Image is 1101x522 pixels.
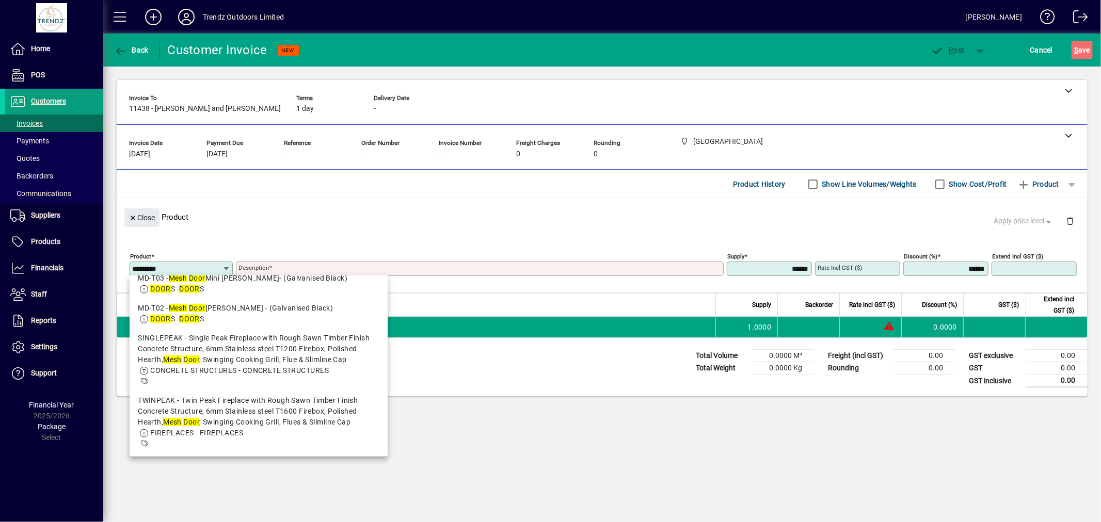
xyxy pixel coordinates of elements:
span: 1 day [296,105,314,113]
span: Backorder [805,299,833,311]
span: ave [1074,42,1090,58]
span: - [374,105,376,113]
span: FIREPLACES - FIREPLACES [150,429,243,437]
span: 1.0000 [748,322,772,332]
span: Package [38,422,66,431]
td: 0.00 [1026,350,1088,362]
td: GST [964,362,1026,374]
mat-label: Rate incl GST ($) [818,264,862,271]
em: Mesh [163,355,182,364]
span: Backorders [10,172,53,180]
a: Home [5,36,103,62]
span: Product History [733,176,786,192]
span: Rate incl GST ($) [849,299,895,311]
span: Apply price level [994,216,1054,226]
button: Profile [170,8,203,26]
a: Logout [1065,2,1088,36]
span: - [439,150,441,158]
em: DOOR [179,315,200,323]
span: Customers [31,97,66,105]
button: Save [1072,41,1093,59]
span: POS [31,71,45,79]
td: 0.00 [893,350,955,362]
span: Close [129,209,155,226]
span: Cancel [1030,42,1053,58]
button: Close [124,208,159,227]
td: Rounding [823,362,893,374]
mat-label: Supply [727,253,744,260]
span: Financial Year [29,401,74,409]
em: Door [183,418,199,426]
span: Suppliers [31,211,60,219]
td: 0.0000 M³ [753,350,815,362]
mat-option: MD-T03 - Mesh Door Mini Burton- (Galvanised Black) [130,269,388,299]
mat-option: TWINPEAK - Twin Peak Fireplace with Rough Sawn Timber Finish Concrete Structure, 6mm Stainless st... [130,391,388,453]
a: Communications [5,185,103,202]
td: 0.00 [1026,362,1088,374]
span: Back [114,46,149,54]
a: Knowledge Base [1032,2,1055,36]
a: Staff [5,282,103,307]
div: Product [117,198,1088,236]
a: Invoices [5,115,103,132]
em: Door [183,355,199,364]
span: 0 [516,150,520,158]
span: Financials [31,264,63,272]
span: Staff [31,290,47,298]
span: Home [31,44,50,53]
em: Mesh [163,418,182,426]
em: DOOR [179,285,200,293]
a: Quotes [5,150,103,167]
span: Communications [10,189,71,198]
span: GST ($) [998,299,1019,311]
td: 0.0000 [901,317,963,337]
em: Door [189,274,205,282]
span: ost [931,46,965,54]
mat-option: MD-T02 - Mesh Door Burton - (Galvanised Black) [130,299,388,329]
td: Total Volume [691,350,753,362]
label: Show Line Volumes/Weights [820,179,917,189]
span: 11438 - [PERSON_NAME] and [PERSON_NAME] [129,105,281,113]
em: Mesh [169,274,187,282]
span: P [949,46,954,54]
span: Extend incl GST ($) [1032,293,1074,316]
span: [DATE] [206,150,228,158]
a: Settings [5,334,103,360]
span: S - S [150,285,204,293]
a: Reports [5,308,103,334]
a: Products [5,229,103,255]
td: GST inclusive [964,374,1026,387]
span: CONCRETE STRUCTURES - CONCRETE STRUCTURES [150,366,329,374]
button: Add [137,8,170,26]
app-page-header-button: Back [103,41,160,59]
span: - [361,150,363,158]
mat-label: Extend incl GST ($) [992,253,1043,260]
em: DOOR [150,315,171,323]
em: Door [189,304,205,312]
span: Quotes [10,154,40,162]
button: Cancel [1028,41,1056,59]
span: Payments [10,137,49,145]
span: - [284,150,286,158]
td: GST exclusive [964,350,1026,362]
div: TWINPEAK - Twin Peak Fireplace with Rough Sawn Timber Finish Concrete Structure, 6mm Stainless st... [138,395,379,428]
div: MD-T02 - [PERSON_NAME] - (Galvanised Black) [138,303,379,314]
app-page-header-button: Close [122,213,162,222]
em: DOOR [150,285,171,293]
mat-label: Product [130,253,151,260]
button: Delete [1058,208,1082,233]
span: Invoices [10,119,43,127]
span: S [1074,46,1078,54]
div: MD-T03 - Mini [PERSON_NAME]- (Galvanised Black) [138,273,379,284]
button: Post [926,41,970,59]
a: Suppliers [5,203,103,229]
div: Customer Invoice [168,42,267,58]
span: Products [31,237,60,246]
td: 0.00 [893,362,955,374]
td: Total Weight [691,362,753,374]
div: [PERSON_NAME] [966,9,1022,25]
div: Trendz Outdoors Limited [203,9,284,25]
app-page-header-button: Delete [1058,216,1082,225]
td: Freight (incl GST) [823,350,893,362]
button: Apply price level [990,212,1058,231]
